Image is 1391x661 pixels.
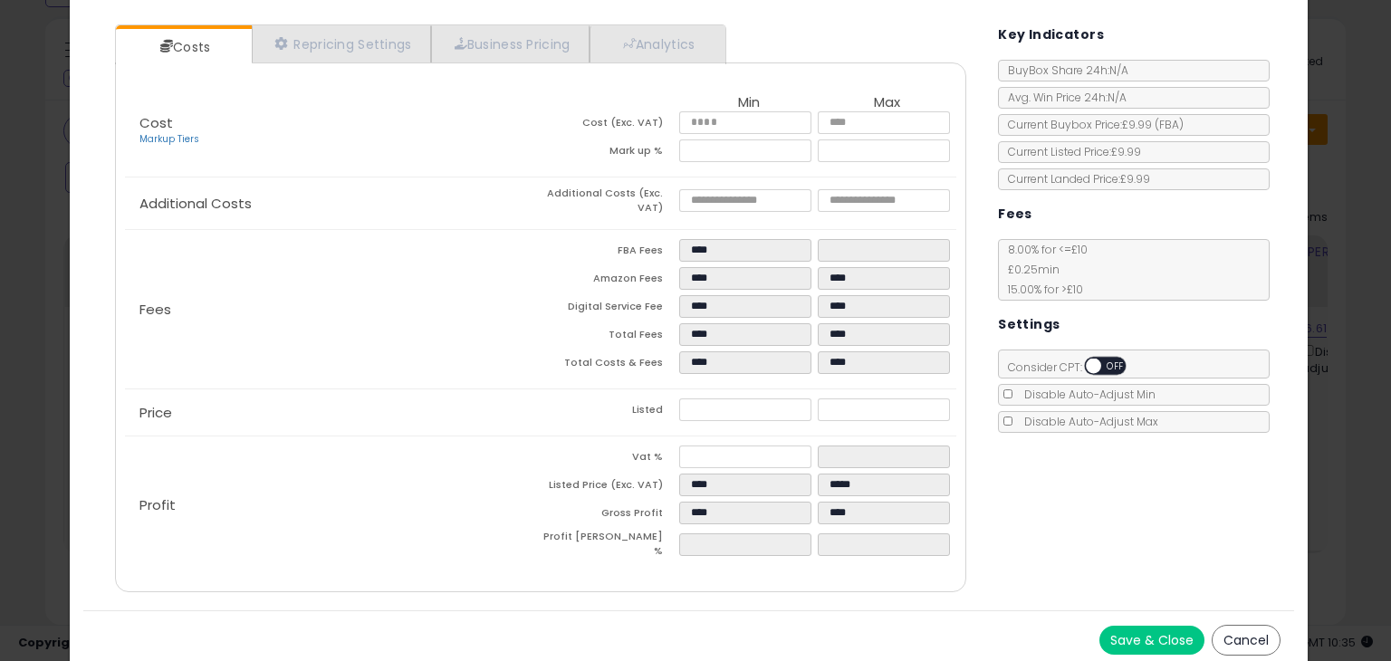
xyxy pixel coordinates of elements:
a: Repricing Settings [252,25,431,62]
td: Additional Costs (Exc. VAT) [541,187,679,220]
td: Total Costs & Fees [541,351,679,379]
button: Save & Close [1099,626,1204,655]
td: Cost (Exc. VAT) [541,111,679,139]
p: Additional Costs [125,196,541,211]
td: FBA Fees [541,239,679,267]
h5: Settings [998,313,1060,336]
p: Cost [125,116,541,147]
span: OFF [1101,359,1130,374]
p: Profit [125,498,541,513]
th: Min [679,95,818,111]
p: Price [125,406,541,420]
td: Profit [PERSON_NAME] % [541,530,679,563]
span: Current Buybox Price: [999,117,1184,132]
td: Listed [541,398,679,426]
td: Gross Profit [541,502,679,530]
a: Markup Tiers [139,132,199,146]
td: Amazon Fees [541,267,679,295]
span: £0.25 min [999,262,1060,277]
td: Digital Service Fee [541,295,679,323]
h5: Key Indicators [998,24,1104,46]
span: Disable Auto-Adjust Min [1015,387,1156,402]
span: Current Landed Price: £9.99 [999,171,1150,187]
span: Avg. Win Price 24h: N/A [999,90,1127,105]
span: Disable Auto-Adjust Max [1015,414,1158,429]
span: Current Listed Price: £9.99 [999,144,1141,159]
span: 8.00 % for <= £10 [999,242,1088,297]
a: Business Pricing [431,25,590,62]
h5: Fees [998,203,1032,225]
span: ( FBA ) [1155,117,1184,132]
th: Max [818,95,956,111]
span: £9.99 [1122,117,1184,132]
span: Consider CPT: [999,359,1150,375]
td: Total Fees [541,323,679,351]
a: Costs [116,29,250,65]
td: Mark up % [541,139,679,168]
td: Listed Price (Exc. VAT) [541,474,679,502]
td: Vat % [541,445,679,474]
p: Fees [125,302,541,317]
a: Analytics [590,25,724,62]
span: BuyBox Share 24h: N/A [999,62,1128,78]
span: 15.00 % for > £10 [999,282,1083,297]
button: Cancel [1212,625,1281,656]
